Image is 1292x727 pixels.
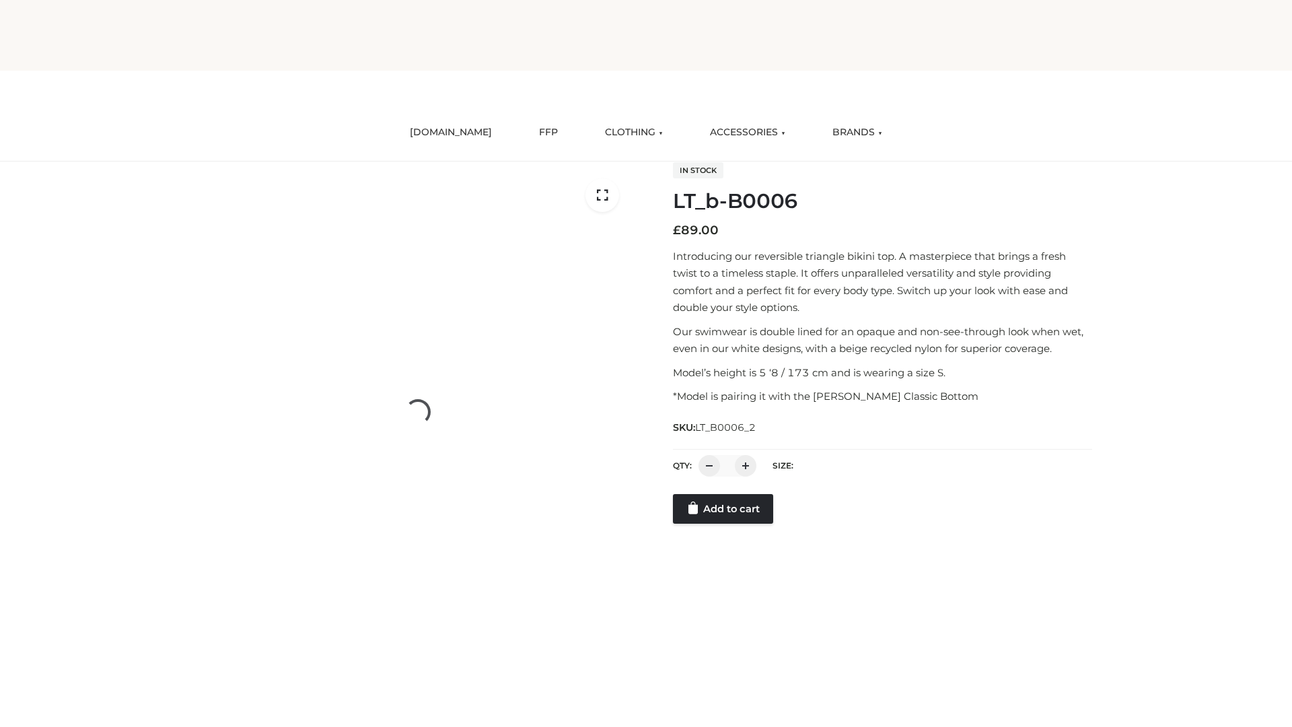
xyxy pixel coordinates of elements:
label: Size: [773,460,793,471]
a: BRANDS [822,118,892,147]
a: ACCESSORIES [700,118,795,147]
p: *Model is pairing it with the [PERSON_NAME] Classic Bottom [673,388,1092,405]
span: £ [673,223,681,238]
bdi: 89.00 [673,223,719,238]
label: QTY: [673,460,692,471]
p: Model’s height is 5 ‘8 / 173 cm and is wearing a size S. [673,364,1092,382]
span: SKU: [673,419,757,436]
a: FFP [529,118,568,147]
a: [DOMAIN_NAME] [400,118,502,147]
span: LT_B0006_2 [695,421,756,434]
p: Our swimwear is double lined for an opaque and non-see-through look when wet, even in our white d... [673,323,1092,357]
a: Add to cart [673,494,773,524]
p: Introducing our reversible triangle bikini top. A masterpiece that brings a fresh twist to a time... [673,248,1092,316]
h1: LT_b-B0006 [673,189,1092,213]
span: In stock [673,162,723,178]
a: CLOTHING [595,118,673,147]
